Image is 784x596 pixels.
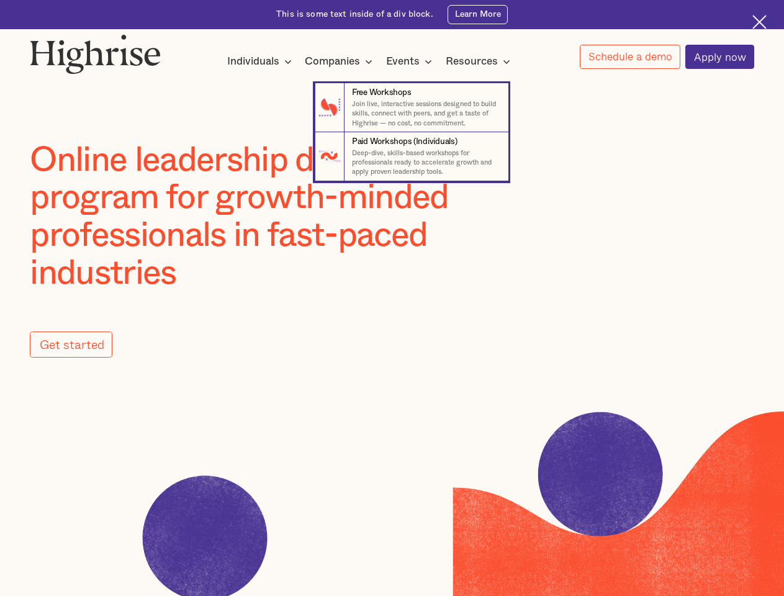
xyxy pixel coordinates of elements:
nav: Events [19,63,764,181]
div: Events [386,54,420,69]
a: Paid Workshops (Individuals)Deep-dive, skills-based workshops for professionals ready to accelera... [315,132,508,181]
img: Cross icon [752,15,767,29]
a: Get started [30,332,112,358]
div: Events [386,54,436,69]
div: Resources [446,54,498,69]
h1: Online leadership development program for growth-minded professionals in fast-paced industries [30,142,558,293]
p: Join live, interactive sessions designed to build skills, connect with peers, and get a taste of ... [352,99,498,128]
a: Apply now [685,45,754,69]
a: Free WorkshopsJoin live, interactive sessions designed to build skills, connect with peers, and g... [315,83,508,132]
a: Schedule a demo [580,45,680,69]
div: Free Workshops [352,87,411,99]
a: Learn More [448,5,507,24]
img: Highrise logo [30,34,161,74]
div: Resources [446,54,514,69]
p: Deep-dive, skills-based workshops for professionals ready to accelerate growth and apply proven l... [352,148,498,177]
div: Individuals [227,54,279,69]
div: Individuals [227,54,295,69]
div: Companies [305,54,376,69]
div: Paid Workshops (Individuals) [352,136,457,148]
div: Companies [305,54,360,69]
div: This is some text inside of a div block. [276,9,433,20]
